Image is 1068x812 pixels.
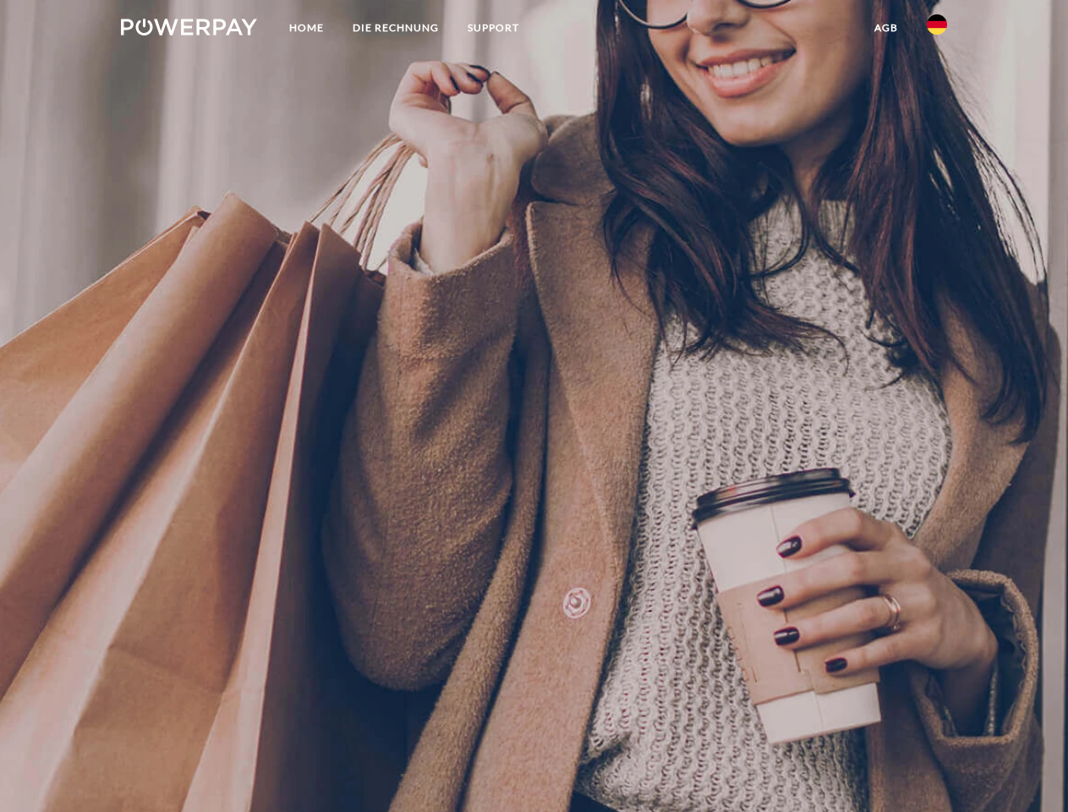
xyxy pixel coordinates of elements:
[453,13,534,43] a: SUPPORT
[275,13,338,43] a: Home
[860,13,912,43] a: agb
[927,14,947,35] img: de
[121,19,257,36] img: logo-powerpay-white.svg
[338,13,453,43] a: DIE RECHNUNG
